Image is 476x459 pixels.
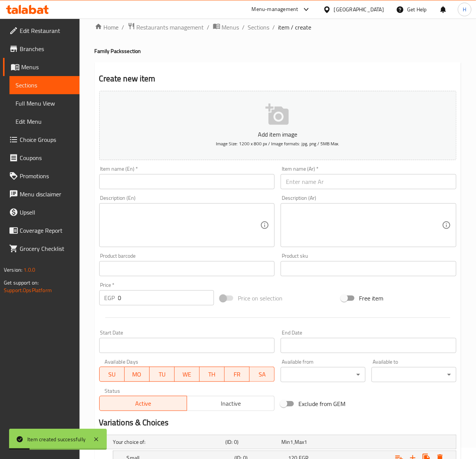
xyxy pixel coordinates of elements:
[178,369,197,380] span: WE
[334,5,384,14] div: [GEOGRAPHIC_DATA]
[113,438,222,446] h5: Your choice of:
[16,81,73,90] span: Sections
[20,171,73,180] span: Promotions
[99,417,456,428] h2: Variations & Choices
[9,76,80,94] a: Sections
[3,149,80,167] a: Coupons
[20,135,73,144] span: Choice Groups
[304,437,307,447] span: 1
[228,369,247,380] span: FR
[278,23,312,32] span: item / create
[99,396,187,411] button: Active
[3,240,80,258] a: Grocery Checklist
[9,94,80,112] a: Full Menu View
[295,437,304,447] span: Max
[95,23,119,32] a: Home
[3,40,80,58] a: Branches
[20,153,73,162] span: Coupons
[3,167,80,185] a: Promotions
[103,398,184,409] span: Active
[4,278,39,288] span: Get support on:
[225,438,278,446] h5: (ID: 0)
[99,174,275,189] input: Enter name En
[16,99,73,108] span: Full Menu View
[463,5,466,14] span: H
[252,5,298,14] div: Menu-management
[225,367,250,382] button: FR
[9,112,80,131] a: Edit Menu
[238,294,282,303] span: Price on selection
[3,58,80,76] a: Menus
[250,367,275,382] button: SA
[99,261,275,276] input: Please enter product barcode
[103,369,122,380] span: SU
[207,23,210,32] li: /
[359,294,383,303] span: Free item
[281,261,456,276] input: Please enter product sku
[248,23,270,32] a: Sections
[111,130,445,139] p: Add item image
[27,435,86,443] div: Item created successfully
[99,367,125,382] button: SU
[137,23,204,32] span: Restaurants management
[200,367,225,382] button: TH
[118,290,214,305] input: Please enter price
[128,369,147,380] span: MO
[281,437,290,447] span: Min
[95,47,461,55] h4: Family Packs section
[3,203,80,221] a: Upsell
[20,26,73,35] span: Edit Restaurant
[253,369,272,380] span: SA
[290,437,293,447] span: 1
[100,435,456,449] div: Expand
[4,265,22,275] span: Version:
[371,367,456,382] div: ​
[99,91,456,160] button: Add item imageImage Size: 1200 x 800 px / Image formats: jpg, png / 5MB Max.
[153,369,172,380] span: TU
[222,23,239,32] span: Menus
[3,221,80,240] a: Coverage Report
[20,226,73,235] span: Coverage Report
[298,399,345,408] span: Exclude from GEM
[20,244,73,253] span: Grocery Checklist
[273,23,275,32] li: /
[20,44,73,53] span: Branches
[105,293,115,302] p: EGP
[213,22,239,32] a: Menus
[122,23,125,32] li: /
[281,438,334,446] div: ,
[16,117,73,126] span: Edit Menu
[190,398,272,409] span: Inactive
[242,23,245,32] li: /
[21,62,73,72] span: Menus
[203,369,222,380] span: TH
[281,174,456,189] input: Enter name Ar
[125,367,150,382] button: MO
[20,208,73,217] span: Upsell
[4,285,52,295] a: Support.OpsPlatform
[99,73,456,84] h2: Create new item
[20,190,73,199] span: Menu disclaimer
[187,396,275,411] button: Inactive
[95,22,461,32] nav: breadcrumb
[3,22,80,40] a: Edit Restaurant
[175,367,200,382] button: WE
[216,139,340,148] span: Image Size: 1200 x 800 px / Image formats: jpg, png / 5MB Max.
[23,265,35,275] span: 1.0.0
[281,367,365,382] div: ​
[150,367,175,382] button: TU
[3,131,80,149] a: Choice Groups
[3,185,80,203] a: Menu disclaimer
[128,22,204,32] a: Restaurants management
